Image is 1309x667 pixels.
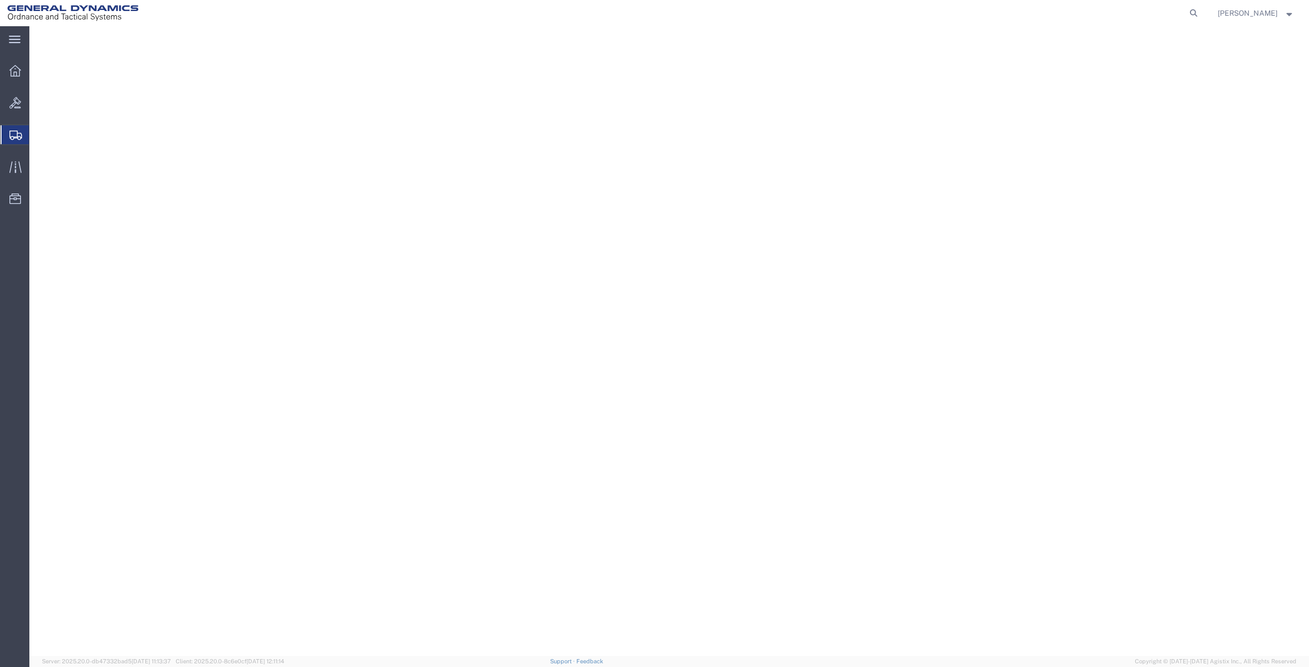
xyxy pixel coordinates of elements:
[1218,7,1278,19] span: Nicholas Bohmer
[1217,7,1295,19] button: [PERSON_NAME]
[576,658,603,664] a: Feedback
[1135,657,1296,666] span: Copyright © [DATE]-[DATE] Agistix Inc., All Rights Reserved
[176,658,284,664] span: Client: 2025.20.0-8c6e0cf
[550,658,576,664] a: Support
[29,26,1309,656] iframe: FS Legacy Container
[7,5,138,21] img: logo
[246,658,284,664] span: [DATE] 12:11:14
[132,658,171,664] span: [DATE] 11:13:37
[42,658,171,664] span: Server: 2025.20.0-db47332bad5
